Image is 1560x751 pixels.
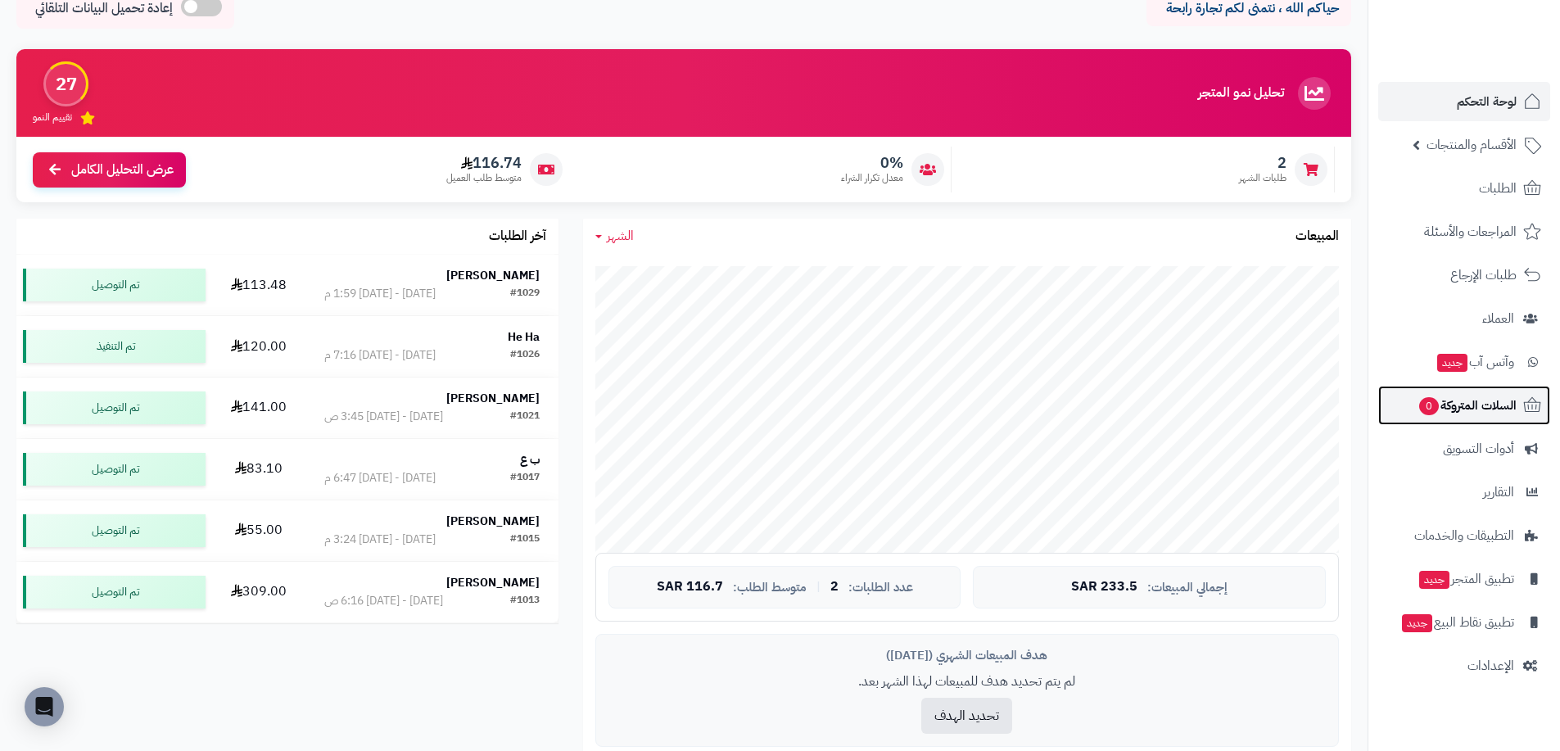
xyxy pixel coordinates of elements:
a: الطلبات [1378,169,1550,208]
a: الشهر [595,227,634,246]
span: تطبيق نقاط البيع [1400,611,1514,634]
span: جديد [1402,614,1432,632]
div: Open Intercom Messenger [25,687,64,726]
a: العملاء [1378,299,1550,338]
div: تم التوصيل [23,514,206,547]
a: المراجعات والأسئلة [1378,212,1550,251]
span: العملاء [1482,307,1514,330]
div: [DATE] - [DATE] 1:59 م [324,286,436,302]
a: التقارير [1378,473,1550,512]
span: 0 [1418,396,1440,416]
div: #1021 [510,409,540,425]
strong: He Ha [508,328,540,346]
span: السلات المتروكة [1418,394,1517,417]
span: طلبات الشهر [1239,171,1286,185]
span: المراجعات والأسئلة [1424,220,1517,243]
div: تم التنفيذ [23,330,206,363]
span: 2 [830,580,839,595]
h3: آخر الطلبات [489,229,546,244]
h3: تحليل نمو المتجر [1198,86,1284,101]
strong: [PERSON_NAME] [446,513,540,530]
div: #1015 [510,532,540,548]
td: 113.48 [212,255,305,315]
span: 2 [1239,154,1286,172]
span: وآتس آب [1436,351,1514,373]
span: التقارير [1483,481,1514,504]
span: جديد [1437,354,1467,372]
span: 233.5 SAR [1071,580,1137,595]
td: 309.00 [212,562,305,622]
div: تم التوصيل [23,453,206,486]
span: طلبات الإرجاع [1450,264,1517,287]
div: [DATE] - [DATE] 6:16 ص [324,593,443,609]
a: طلبات الإرجاع [1378,256,1550,295]
strong: [PERSON_NAME] [446,390,540,407]
div: [DATE] - [DATE] 6:47 م [324,470,436,486]
span: عرض التحليل الكامل [71,161,174,179]
span: التطبيقات والخدمات [1414,524,1514,547]
div: [DATE] - [DATE] 7:16 م [324,347,436,364]
span: تطبيق المتجر [1418,568,1514,590]
a: التطبيقات والخدمات [1378,516,1550,555]
p: لم يتم تحديد هدف للمبيعات لهذا الشهر بعد. [608,672,1326,691]
span: 116.74 [446,154,522,172]
strong: [PERSON_NAME] [446,574,540,591]
div: #1017 [510,470,540,486]
span: معدل تكرار الشراء [841,171,903,185]
button: تحديد الهدف [921,698,1012,734]
span: الشهر [607,226,634,246]
span: 0% [841,154,903,172]
strong: [PERSON_NAME] [446,267,540,284]
div: [DATE] - [DATE] 3:45 ص [324,409,443,425]
h3: المبيعات [1295,229,1339,244]
a: عرض التحليل الكامل [33,152,186,188]
span: لوحة التحكم [1457,90,1517,113]
span: أدوات التسويق [1443,437,1514,460]
span: متوسط طلب العميل [446,171,522,185]
td: 55.00 [212,500,305,561]
span: متوسط الطلب: [733,581,807,595]
span: عدد الطلبات: [848,581,913,595]
span: 116.7 SAR [657,580,723,595]
span: | [816,581,821,593]
div: تم التوصيل [23,269,206,301]
a: لوحة التحكم [1378,82,1550,121]
div: #1029 [510,286,540,302]
a: أدوات التسويق [1378,429,1550,468]
div: #1026 [510,347,540,364]
span: إجمالي المبيعات: [1147,581,1228,595]
div: هدف المبيعات الشهري ([DATE]) [608,647,1326,664]
a: تطبيق نقاط البيعجديد [1378,603,1550,642]
span: تقييم النمو [33,111,72,124]
img: logo-2.png [1449,12,1544,47]
a: تطبيق المتجرجديد [1378,559,1550,599]
span: الأقسام والمنتجات [1427,133,1517,156]
div: تم التوصيل [23,576,206,608]
a: وآتس آبجديد [1378,342,1550,382]
a: الإعدادات [1378,646,1550,685]
div: [DATE] - [DATE] 3:24 م [324,532,436,548]
td: 83.10 [212,439,305,500]
td: 120.00 [212,316,305,377]
div: #1013 [510,593,540,609]
a: السلات المتروكة0 [1378,386,1550,425]
strong: ب ع [520,451,540,468]
span: الإعدادات [1467,654,1514,677]
span: الطلبات [1479,177,1517,200]
td: 141.00 [212,378,305,438]
span: جديد [1419,571,1449,589]
div: تم التوصيل [23,391,206,424]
